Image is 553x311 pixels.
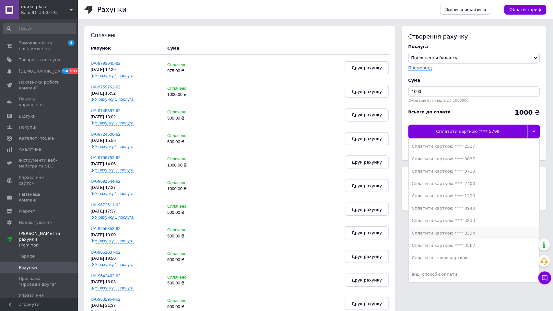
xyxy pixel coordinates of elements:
[352,112,382,117] span: Друк рахунку
[167,281,215,286] div: 500.00 ₴
[97,6,126,14] h1: Рахунки
[412,205,536,211] div: Сплатити карткою **** 0940
[167,45,179,51] div: Cума
[504,5,547,15] a: Обрати тариф
[95,167,134,173] span: У рахунку 1 послуга
[91,209,161,214] div: [DATE] 17:37
[412,255,536,261] div: Сплатити іншою карткою
[19,175,60,186] span: Управління сайтом
[412,156,536,162] div: Сплатити карткою **** 8037
[352,183,382,188] span: Друк рахунку
[95,285,134,291] span: У рахунку 1 послуга
[412,168,536,174] div: Сплатити карткою **** 0730
[515,109,540,116] div: ₴
[91,273,121,278] a: UA-9642462-62
[91,132,121,137] a: UA-9724506-62
[352,89,382,94] span: Друк рахунку
[19,265,37,271] span: Рахунки
[412,230,536,236] div: Сплатити карткою **** 3334
[412,193,536,199] div: Сплатити карткою **** 1220
[19,57,60,63] span: Товари та послуги
[91,226,121,231] a: UA-9656853-62
[352,230,382,235] span: Друк рахунку
[91,115,161,120] div: [DATE] 13:02
[19,40,60,52] span: Замовлення та повідомлення
[408,44,540,50] div: Послуга
[21,4,70,10] span: marketplace
[95,191,134,196] span: У рахунку 1 послуга
[167,157,215,162] div: Сплачено
[91,85,121,89] a: UA-9759762-62
[91,256,161,261] div: [DATE] 19:50
[345,274,389,287] button: Друк рахунку
[510,7,541,13] span: Обрати тариф
[408,65,432,70] label: Промо-код
[19,68,67,74] span: [DEMOGRAPHIC_DATA]
[167,110,215,115] div: Сплачено
[19,191,60,203] span: Гаманець компанії
[412,181,536,187] div: Сплатити карткою **** 2400
[91,185,161,190] div: [DATE] 17:27
[345,132,389,145] button: Друк рахунку
[352,254,382,259] span: Друк рахунку
[91,32,133,39] div: Сплачені
[91,138,161,143] div: [DATE] 15:59
[19,253,36,259] span: Тарифи
[408,86,540,97] input: Введіть суму
[167,69,215,74] div: 975.00 ₴
[95,215,134,220] span: У рахунку 1 послуга
[19,79,60,91] span: Показники роботи компанії
[62,68,69,74] span: 94
[68,40,75,46] span: 4
[91,280,161,284] div: [DATE] 13:03
[345,109,389,121] button: Друк рахунку
[167,258,215,262] div: 500.00 ₴
[408,109,451,115] div: Всього до сплати
[19,231,78,248] span: [PERSON_NAME] та рахунки
[412,271,536,277] div: Інші способи оплати
[167,63,215,67] div: Сплачено
[21,10,78,16] div: Ваш ID: 3430193
[19,276,60,287] span: Програма "Приведи друга"
[91,202,121,207] a: UA-9672511-62
[408,98,540,103] div: Сума має бути від 1 до 1000000
[412,144,536,149] div: Сплатити карткою **** 2517
[352,65,382,70] span: Друк рахунку
[352,136,382,141] span: Друк рахунку
[167,305,215,309] div: 500.00 ₴
[95,144,134,149] span: У рахунку 1 послуга
[412,243,536,248] div: Сплатити карткою **** 3567
[95,262,134,267] span: У рахунку 1 послуга
[167,234,215,239] div: 500.00 ₴
[3,23,76,34] input: Пошук
[345,226,389,239] button: Друк рахунку
[167,140,215,144] div: 500.00 ₴
[352,207,382,212] span: Друк рахунку
[167,116,215,121] div: 500.00 ₴
[167,251,215,256] div: Сплачено
[91,108,121,113] a: UA-9745397-62
[538,271,551,284] button: Чат з покупцем
[19,157,60,169] span: Інструменти веб-майстра та SEO
[167,163,215,168] div: 1000.00 ₴
[345,250,389,263] button: Друк рахунку
[445,7,486,13] span: Змінити реквізити
[411,55,458,60] span: Поповнення балансу
[167,133,215,138] div: Сплачено
[345,203,389,216] button: Друк рахунку
[440,5,491,15] a: Змінити реквізити
[167,180,215,185] div: Сплачено
[91,297,121,302] a: UA-9632964-62
[167,210,215,215] div: 500.00 ₴
[95,238,134,244] span: У рахунку 1 послуга
[19,146,41,152] span: Аналітика
[19,96,60,108] span: Панель управління
[91,91,161,96] div: [DATE] 15:52
[19,113,36,119] span: Відгуки
[95,73,134,78] span: У рахунку 1 послуга
[167,275,215,280] div: Сплачено
[345,297,389,310] button: Друк рахунку
[167,204,215,209] div: Сплачено
[352,160,382,165] span: Друк рахунку
[91,45,161,51] div: Рахунок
